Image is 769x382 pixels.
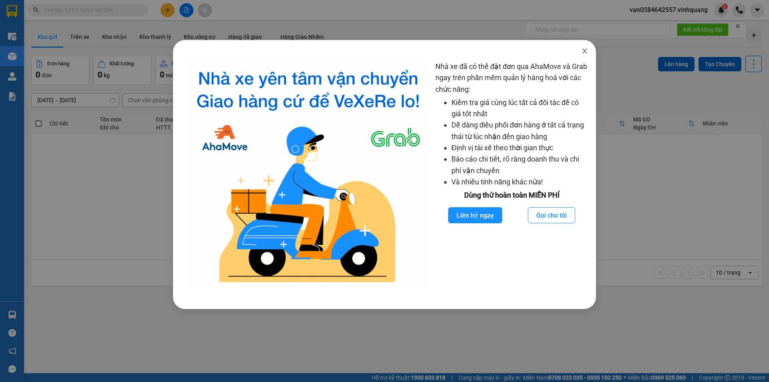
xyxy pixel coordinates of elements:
[457,210,494,220] span: Liên hệ ngay
[536,210,567,220] span: Gọi cho tôi
[451,97,588,120] li: Kiểm tra giá cùng lúc tất cả đối tác để có giá tốt nhất
[451,176,588,188] li: Và nhiều tính năng khác nữa!
[435,190,588,201] div: Dùng thử hoàn toàn MIỄN PHÍ
[528,207,575,223] button: Gọi cho tôi
[451,154,588,176] li: Báo cáo chi tiết, rõ ràng doanh thu và chi phí vận chuyển
[451,142,588,154] li: Định vị tài xế theo thời gian thực
[187,61,429,289] img: logo
[582,48,588,54] span: close
[451,119,588,142] li: Dễ dàng điều phối đơn hàng ở tất cả trạng thái từ lúc nhận đến giao hàng
[448,207,502,223] button: Liên hệ ngay
[574,40,596,63] button: Close
[435,61,588,289] div: Nhà xe đã có thể đặt đơn qua AhaMove và Grab ngay trên phần mềm quản lý hàng hoá với các chức năng:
